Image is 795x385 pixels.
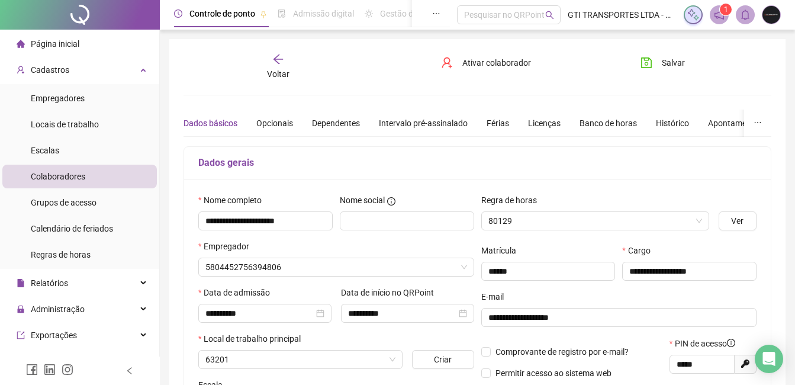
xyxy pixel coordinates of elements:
label: E-mail [481,290,511,303]
span: Empregadores [31,94,85,103]
span: export [17,331,25,339]
button: Criar [412,350,474,369]
img: 79366 [762,6,780,24]
span: lock [17,305,25,313]
span: GTI TRANSPORTES LTDA - GTI TRANSPORTES E LOGISTICA LTDA [568,8,677,21]
div: Histórico [656,117,689,130]
label: Local de trabalho principal [198,332,308,345]
div: Apontamentos [708,117,763,130]
label: Regra de horas [481,194,545,207]
label: Data de início no QRPoint [341,286,442,299]
span: 80129 [488,212,702,230]
span: left [125,367,134,375]
span: file [17,279,25,287]
span: Exportações [31,331,77,340]
div: Open Intercom Messenger [755,345,783,373]
span: user-add [17,66,25,74]
span: Comprovante de registro por e-mail? [495,347,629,357]
div: Licenças [528,117,561,130]
span: Ver [731,214,743,227]
span: info-circle [727,339,735,347]
span: ellipsis [754,118,762,127]
span: Regras de horas [31,250,91,259]
div: Dependentes [312,117,360,130]
span: Colaboradores [31,172,85,181]
span: Nome social [340,194,385,207]
span: Admissão digital [293,9,354,18]
span: save [640,57,652,69]
div: Intervalo pré-assinalado [379,117,468,130]
span: facebook [26,364,38,376]
span: Escalas [31,146,59,155]
span: Gestão de férias [380,9,440,18]
span: notification [714,9,725,20]
span: Salvar [662,56,685,69]
label: Cargo [622,244,658,257]
div: Opcionais [256,117,293,130]
span: bell [740,9,751,20]
div: Férias [487,117,509,130]
span: Criar [434,353,452,366]
span: info-circle [387,197,395,206]
span: Permitir acesso ao sistema web [495,368,611,378]
span: Página inicial [31,39,79,49]
span: home [17,40,25,48]
label: Data de admissão [198,286,278,299]
sup: 1 [720,4,732,15]
span: ellipsis [432,9,440,18]
span: clock-circle [174,9,182,18]
span: PIN de acesso [675,337,735,350]
span: Controle de ponto [189,9,255,18]
span: 1 [724,5,728,14]
button: Salvar [632,53,694,72]
span: arrow-left [272,53,284,65]
span: 63201 [205,351,395,368]
h5: Dados gerais [198,156,757,170]
span: Grupos de acesso [31,198,96,207]
label: Nome completo [198,194,269,207]
span: sun [365,9,373,18]
span: user-add [441,57,453,69]
div: Banco de horas [580,117,637,130]
img: sparkle-icon.fc2bf0ac1784a2077858766a79e2daf3.svg [687,8,700,21]
span: Ativar colaborador [462,56,531,69]
span: Calendário de feriados [31,224,113,233]
label: Matrícula [481,244,524,257]
span: search [545,11,554,20]
button: Ativar colaborador [432,53,540,72]
span: Administração [31,304,85,314]
span: Locais de trabalho [31,120,99,129]
div: Dados básicos [184,117,237,130]
button: Ver [719,211,757,230]
span: instagram [62,364,73,376]
button: ellipsis [744,110,771,137]
span: Cadastros [31,65,69,75]
label: Empregador [198,240,257,253]
span: file-done [278,9,286,18]
span: Relatórios [31,278,68,288]
span: Voltar [267,69,289,79]
span: pushpin [260,11,267,18]
span: 5804452756394806 [205,258,467,276]
span: linkedin [44,364,56,376]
